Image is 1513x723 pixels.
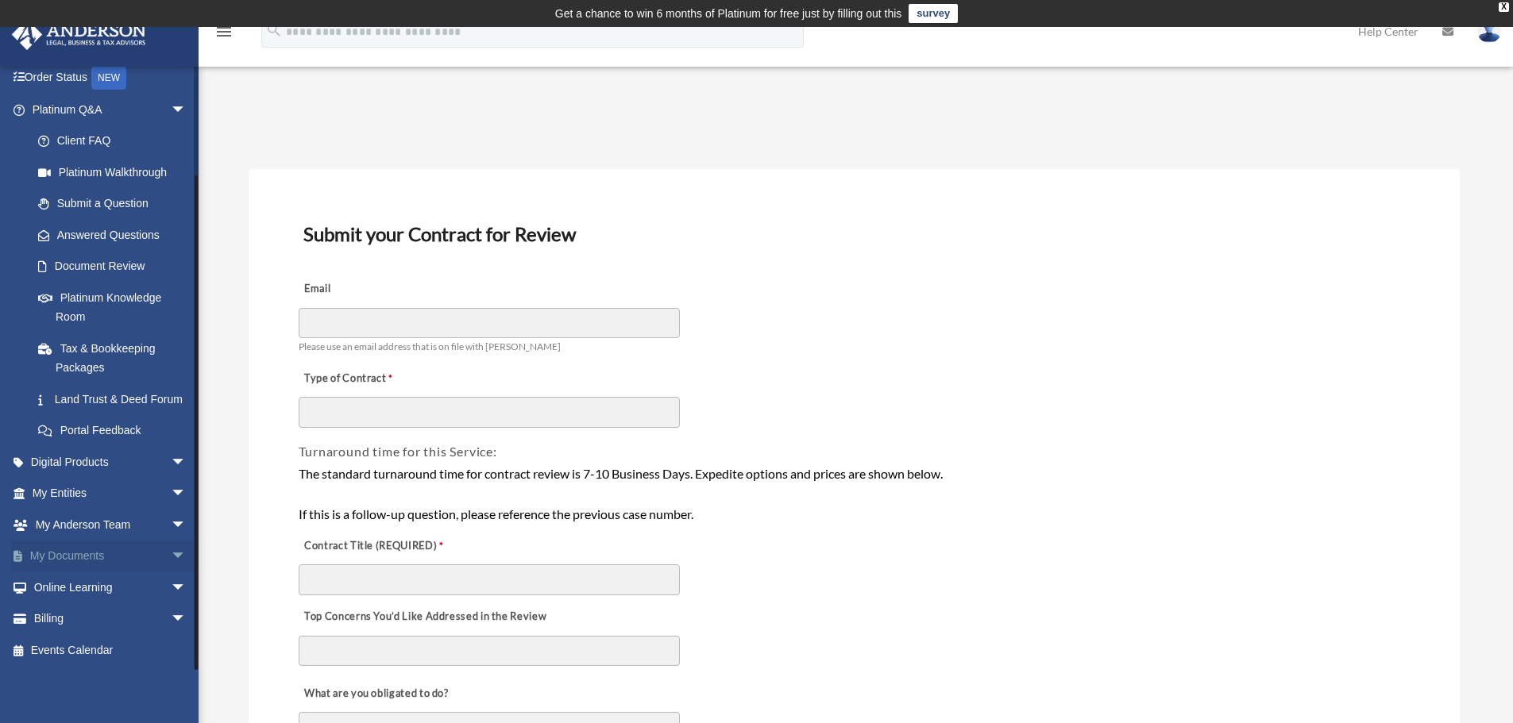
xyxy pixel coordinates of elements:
[171,603,203,636] span: arrow_drop_down
[299,367,457,390] label: Type of Contract
[22,188,210,220] a: Submit a Question
[11,509,210,540] a: My Anderson Teamarrow_drop_down
[91,66,126,90] div: NEW
[171,509,203,541] span: arrow_drop_down
[299,683,457,705] label: What are you obligated to do?
[171,540,203,573] span: arrow_drop_down
[22,282,210,333] a: Platinum Knowledge Room
[299,340,561,352] span: Please use an email address that is on file with [PERSON_NAME]
[1499,2,1509,12] div: close
[171,478,203,510] span: arrow_drop_down
[555,4,902,23] div: Get a chance to win 6 months of Platinum for free just by filling out this
[297,217,1411,251] h3: Submit your Contract for Review
[299,444,497,459] span: Turnaround time for this Service:
[909,4,958,23] a: survey
[299,535,457,557] label: Contract Title (REQUIRED)
[22,383,210,415] a: Land Trust & Deed Forum
[22,415,210,447] a: Portal Feedback
[1477,20,1501,43] img: User Pic
[11,62,210,94] a: Order StatusNEW
[171,94,203,126] span: arrow_drop_down
[299,463,1410,525] div: The standard turnaround time for contract review is 7-10 Business Days. Expedite options and pric...
[22,156,210,188] a: Platinum Walkthrough
[11,603,210,635] a: Billingarrow_drop_down
[11,634,210,666] a: Events Calendar
[171,446,203,479] span: arrow_drop_down
[11,571,210,603] a: Online Learningarrow_drop_down
[299,606,551,628] label: Top Concerns You’d Like Addressed in the Review
[11,478,210,510] a: My Entitiesarrow_drop_down
[7,19,151,50] img: Anderson Advisors Platinum Portal
[214,22,234,41] i: menu
[22,125,210,157] a: Client FAQ
[11,540,210,572] a: My Documentsarrow_drop_down
[22,219,210,251] a: Answered Questions
[214,28,234,41] a: menu
[22,333,210,383] a: Tax & Bookkeeping Packages
[265,21,283,39] i: search
[22,251,203,283] a: Document Review
[11,446,210,478] a: Digital Productsarrow_drop_down
[171,571,203,604] span: arrow_drop_down
[11,94,210,125] a: Platinum Q&Aarrow_drop_down
[299,279,457,301] label: Email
